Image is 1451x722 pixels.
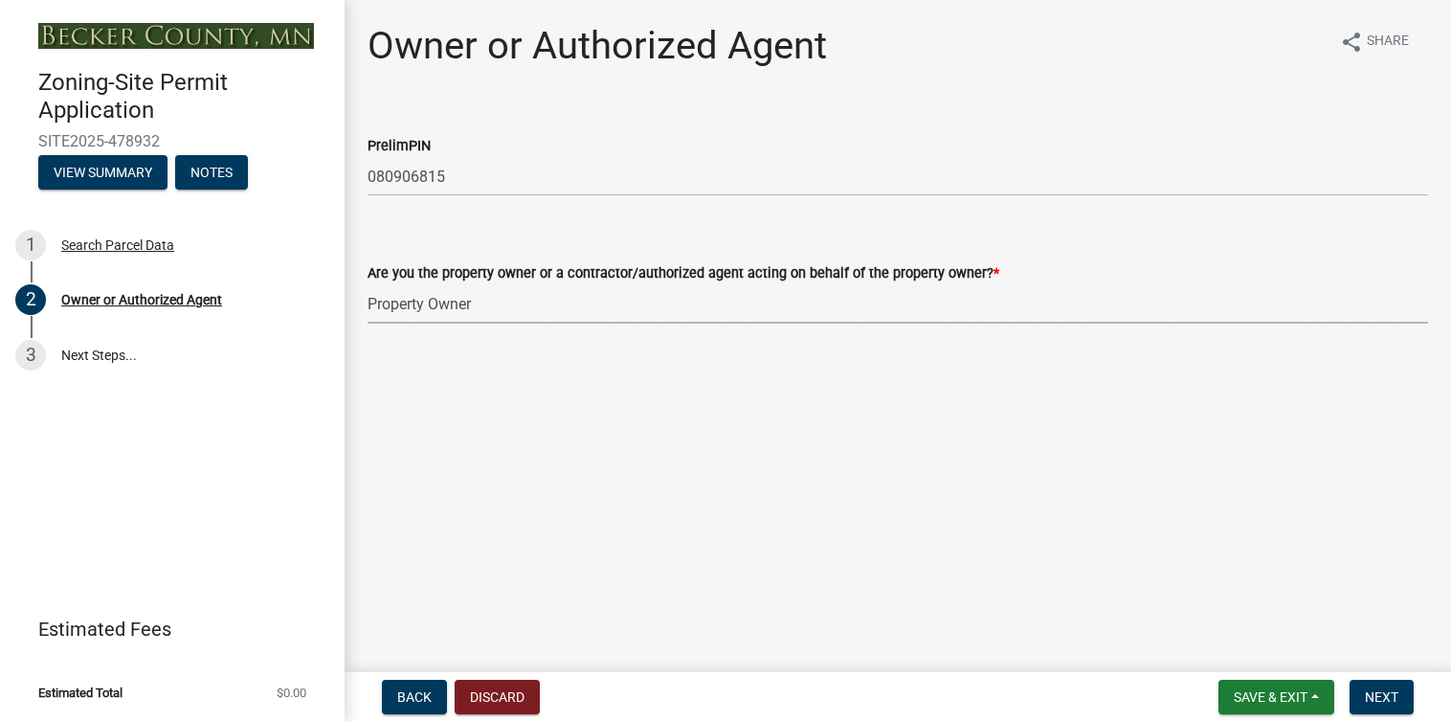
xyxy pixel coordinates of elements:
i: share [1340,31,1363,54]
a: Estimated Fees [15,610,314,648]
span: Share [1367,31,1409,54]
div: 2 [15,284,46,315]
img: Becker County, Minnesota [38,23,314,49]
h4: Zoning-Site Permit Application [38,69,329,124]
button: Back [382,680,447,714]
button: View Summary [38,155,167,190]
div: Owner or Authorized Agent [61,293,222,306]
label: PrelimPIN [368,140,431,153]
div: 1 [15,230,46,260]
button: Discard [455,680,540,714]
wm-modal-confirm: Summary [38,166,167,181]
span: Back [397,689,432,705]
h1: Owner or Authorized Agent [368,23,827,69]
span: $0.00 [277,687,306,699]
button: shareShare [1325,23,1424,60]
wm-modal-confirm: Notes [175,166,248,181]
div: 3 [15,340,46,371]
button: Next [1350,680,1414,714]
label: Are you the property owner or a contractor/authorized agent acting on behalf of the property owner? [368,267,999,281]
div: Search Parcel Data [61,238,174,252]
button: Save & Exit [1218,680,1334,714]
span: Estimated Total [38,687,123,699]
button: Notes [175,155,248,190]
span: SITE2025-478932 [38,132,306,150]
span: Save & Exit [1234,689,1307,705]
span: Next [1365,689,1398,705]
